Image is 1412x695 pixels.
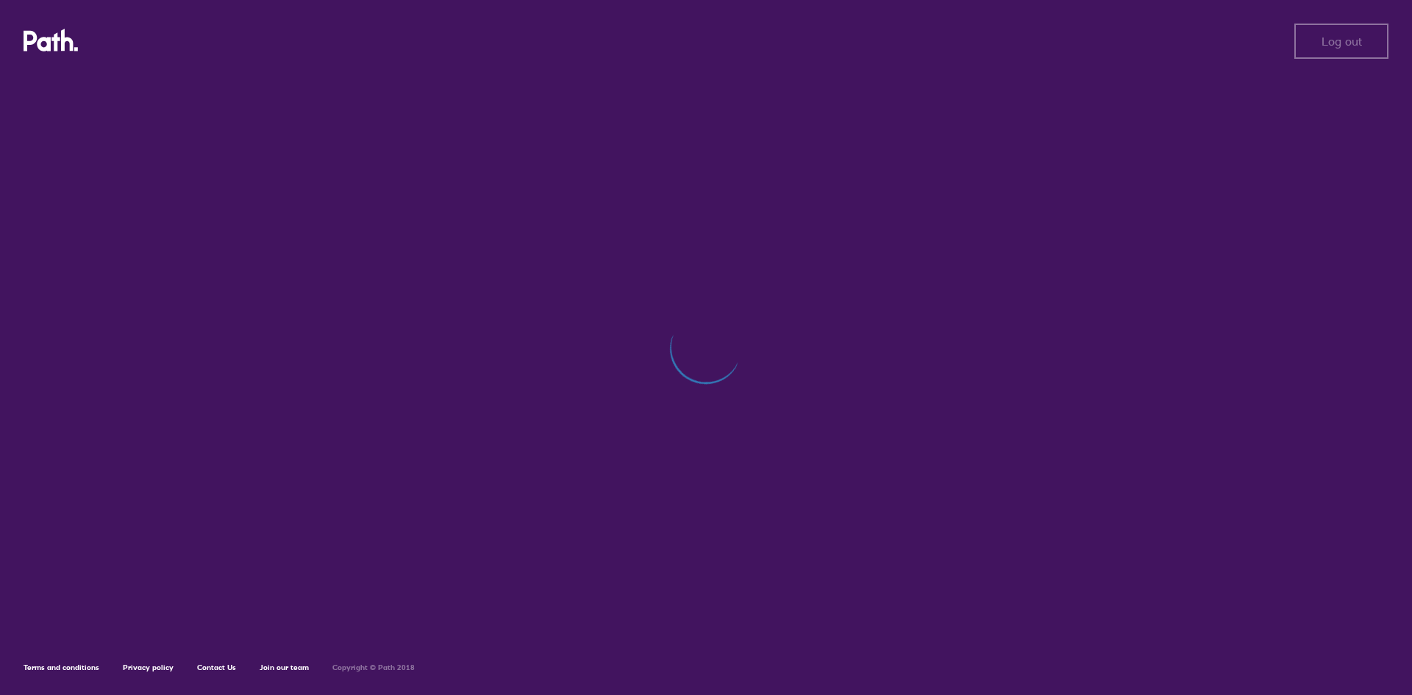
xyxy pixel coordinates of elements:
[123,663,174,672] a: Privacy policy
[197,663,236,672] a: Contact Us
[1322,35,1362,48] span: Log out
[1294,24,1388,59] button: Log out
[24,663,99,672] a: Terms and conditions
[332,663,415,672] h6: Copyright © Path 2018
[260,663,309,672] a: Join our team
